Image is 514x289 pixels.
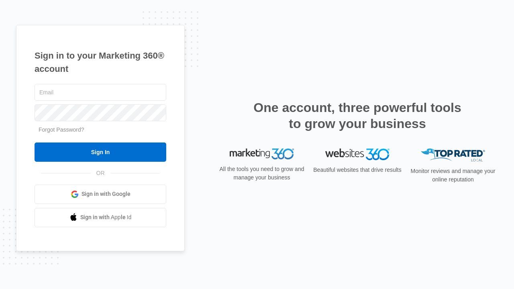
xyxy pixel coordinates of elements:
[325,149,390,160] img: Websites 360
[230,149,294,160] img: Marketing 360
[312,166,402,174] p: Beautiful websites that drive results
[80,213,132,222] span: Sign in with Apple Id
[35,142,166,162] input: Sign In
[39,126,84,133] a: Forgot Password?
[35,84,166,101] input: Email
[421,149,485,162] img: Top Rated Local
[91,169,110,177] span: OR
[217,165,307,182] p: All the tools you need to grow and manage your business
[35,49,166,75] h1: Sign in to your Marketing 360® account
[408,167,498,184] p: Monitor reviews and manage your online reputation
[35,208,166,227] a: Sign in with Apple Id
[251,100,464,132] h2: One account, three powerful tools to grow your business
[82,190,131,198] span: Sign in with Google
[35,185,166,204] a: Sign in with Google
